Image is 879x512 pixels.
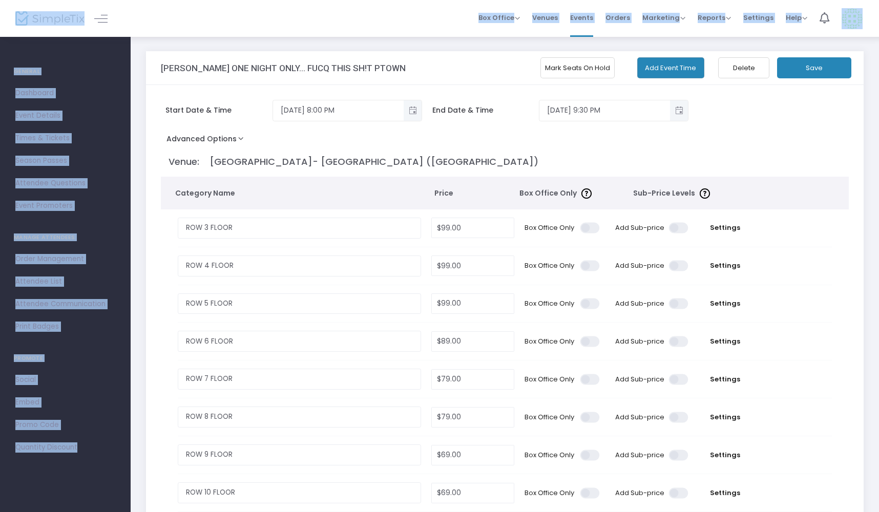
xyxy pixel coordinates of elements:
button: Delete [718,57,769,78]
span: Settings [699,261,752,271]
button: Toggle popup [670,100,688,121]
span: Order Management [15,252,115,266]
button: Mark Seats On Hold [540,57,615,78]
input: Price [432,408,513,427]
span: Print Badges [15,320,115,333]
span: Help [786,13,807,23]
input: Price [432,332,513,351]
input: Enter a category name [178,331,421,352]
span: Social [15,373,115,387]
span: Category Name [175,188,415,199]
span: Attendee Questions [15,177,115,190]
input: Enter a category name [178,293,421,314]
span: Reports [698,13,731,23]
span: End Date & Time [432,105,539,116]
span: Promo Code [15,418,115,432]
span: Settings [699,450,752,460]
button: Toggle popup [404,100,422,121]
input: Price [432,445,513,465]
input: Price [432,294,513,313]
button: Add Event Time [637,57,705,78]
span: Venues [532,5,558,31]
span: Settings [699,412,752,422]
input: Price [432,370,513,389]
span: Settings [699,223,752,233]
h3: [PERSON_NAME] ONE NIGHT ONLY... FUCQ THIS SH!T PTOWN [161,63,406,73]
h4: GENERAL [14,61,117,82]
input: Price [432,218,513,238]
span: Marketing [642,13,685,23]
h4: MANAGE ATTENDEES [14,227,117,248]
span: Sub-Price Levels [633,188,695,199]
input: Price [432,256,513,275]
span: Settings [743,5,773,31]
img: question-mark [581,188,592,199]
span: Dashboard [15,87,115,100]
input: Enter a category name [178,407,421,428]
input: Enter a category name [178,255,421,276]
h4: PROMOTE [14,348,117,369]
span: Box Office Only [519,188,577,199]
span: Settings [699,298,752,309]
input: Price [432,483,513,503]
span: Embed [15,396,115,409]
span: Attendee Communication [15,297,115,311]
input: Select date & time [273,102,404,119]
span: Event Promoters [15,199,115,212]
span: Settings [699,374,752,385]
p: Venue: [GEOGRAPHIC_DATA]- [GEOGRAPHIC_DATA] ([GEOGRAPHIC_DATA]) [169,155,844,168]
span: Settings [699,488,752,498]
input: Enter a category name [178,369,421,390]
button: Advanced Options [161,132,254,150]
input: Select date & time [539,102,670,119]
span: Settings [699,336,752,347]
input: Enter a category name [178,482,421,503]
span: Events [570,5,593,31]
span: Times & Tickets [15,132,115,145]
input: Enter a category name [178,218,421,239]
span: Price [434,188,509,199]
span: Season Passes [15,154,115,167]
span: Attendee List [15,275,115,288]
button: Save [777,57,851,78]
span: Quantity Discount [15,441,115,454]
img: question-mark [700,188,710,199]
span: Box Office [478,13,520,23]
span: Orders [605,5,630,31]
span: Event Details [15,109,115,122]
input: Enter a category name [178,444,421,465]
span: Start Date & Time [165,105,273,116]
